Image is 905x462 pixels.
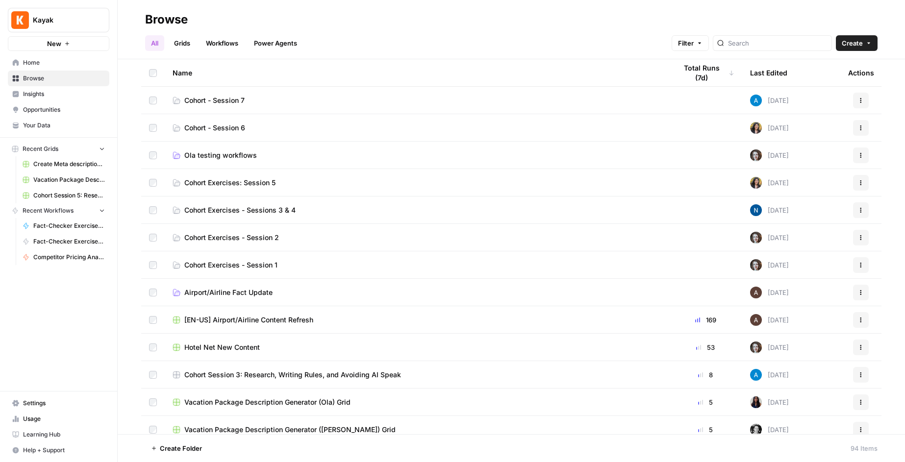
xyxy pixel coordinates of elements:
a: Power Agents [248,35,303,51]
a: Opportunities [8,102,109,118]
span: Your Data [23,121,105,130]
div: [DATE] [750,177,789,189]
img: wtbmvrjo3qvncyiyitl6zoukl9gz [750,314,762,326]
img: o3cqybgnmipr355j8nz4zpq1mc6x [750,369,762,381]
span: Ola testing workflows [184,150,257,160]
img: re7xpd5lpd6r3te7ued3p9atxw8h [750,177,762,189]
img: rox323kbkgutb4wcij4krxobkpon [750,396,762,408]
img: rz7p8tmnmqi1pt4pno23fskyt2v8 [750,259,762,271]
span: Vacation Package Description Generator ([PERSON_NAME]) Grid [184,425,396,435]
div: [DATE] [750,369,789,381]
div: Total Runs (7d) [677,59,734,86]
span: Vacation Package Description Generator (Ola) Grid [184,397,351,407]
a: Create Meta description ([PERSON_NAME]) Grid [18,156,109,172]
div: 53 [677,342,734,352]
a: Browse [8,71,109,86]
a: All [145,35,164,51]
span: Create Meta description ([PERSON_NAME]) Grid [33,160,105,169]
button: Create [836,35,878,51]
a: Usage [8,411,109,427]
a: Settings [8,395,109,411]
div: Browse [145,12,188,27]
span: Opportunities [23,105,105,114]
div: [DATE] [750,259,789,271]
div: 94 Items [851,443,878,453]
div: [DATE] [750,314,789,326]
button: New [8,36,109,51]
span: Cohort Session 5: Research ([GEOGRAPHIC_DATA]) [33,191,105,200]
span: Usage [23,414,105,423]
a: Airport/Airline Fact Update [173,288,661,297]
a: Cohort - Session 7 [173,96,661,105]
a: Cohort - Session 6 [173,123,661,133]
img: n7pe0zs00y391qjouxmgrq5783et [750,204,762,216]
div: [DATE] [750,396,789,408]
a: Home [8,55,109,71]
div: 8 [677,370,734,380]
img: 4vx69xode0b6rvenq8fzgxnr47hp [750,424,762,436]
span: Cohort Exercises - Sessions 3 & 4 [184,205,296,215]
a: Fact-Checker Exercises ([PERSON_NAME]) [18,234,109,249]
img: rz7p8tmnmqi1pt4pno23fskyt2v8 [750,149,762,161]
span: New [47,39,61,49]
a: Competitor Pricing Analysis ([PERSON_NAME]) [18,249,109,265]
a: Hotel Net New Content [173,342,661,352]
span: Cohort Exercises - Session 1 [184,260,277,270]
span: Browse [23,74,105,83]
span: Filter [678,38,694,48]
img: rz7p8tmnmqi1pt4pno23fskyt2v8 [750,232,762,243]
span: Fact-Checker Exercises ([PERSON_NAME]) [33,221,105,230]
span: Cohort - Session 6 [184,123,245,133]
span: Settings [23,399,105,408]
a: Cohort Session 3: Research, Writing Rules, and Avoiding AI Speak [173,370,661,380]
a: Learning Hub [8,427,109,442]
img: wtbmvrjo3qvncyiyitl6zoukl9gz [750,287,762,298]
a: Ola testing workflows [173,150,661,160]
span: Competitor Pricing Analysis ([PERSON_NAME]) [33,253,105,262]
div: [DATE] [750,424,789,436]
div: [DATE] [750,95,789,106]
a: Cohort Exercises: Session 5 [173,178,661,188]
div: [DATE] [750,149,789,161]
div: [DATE] [750,204,789,216]
div: Actions [848,59,874,86]
div: [DATE] [750,287,789,298]
div: [DATE] [750,341,789,353]
span: Cohort Exercises: Session 5 [184,178,276,188]
span: Cohort Exercises - Session 2 [184,233,279,243]
span: Recent Grids [23,145,58,153]
a: Vacation Package Description Generator (Oliana) Grid (1) [18,172,109,188]
a: Cohort Exercises - Sessions 3 & 4 [173,205,661,215]
div: 5 [677,425,734,435]
button: Recent Workflows [8,203,109,218]
a: Vacation Package Description Generator ([PERSON_NAME]) Grid [173,425,661,435]
span: Vacation Package Description Generator (Oliana) Grid (1) [33,175,105,184]
button: Filter [672,35,709,51]
span: Fact-Checker Exercises ([PERSON_NAME]) [33,237,105,246]
a: Cohort Exercises - Session 1 [173,260,661,270]
button: Help + Support [8,442,109,458]
img: rz7p8tmnmqi1pt4pno23fskyt2v8 [750,341,762,353]
a: Your Data [8,118,109,133]
a: [EN-US] Airport/Airline Content Refresh [173,315,661,325]
span: Create Folder [160,443,202,453]
span: Airport/Airline Fact Update [184,288,273,297]
span: Cohort - Session 7 [184,96,245,105]
button: Recent Grids [8,142,109,156]
span: [EN-US] Airport/Airline Content Refresh [184,315,313,325]
span: Help + Support [23,446,105,455]
img: o3cqybgnmipr355j8nz4zpq1mc6x [750,95,762,106]
span: Kayak [33,15,92,25]
a: Insights [8,86,109,102]
a: Cohort Session 5: Research ([GEOGRAPHIC_DATA]) [18,188,109,203]
span: Hotel Net New Content [184,342,260,352]
div: Last Edited [750,59,787,86]
img: Kayak Logo [11,11,29,29]
span: Insights [23,90,105,98]
button: Create Folder [145,440,208,456]
button: Workspace: Kayak [8,8,109,32]
a: Vacation Package Description Generator (Ola) Grid [173,397,661,407]
a: Fact-Checker Exercises ([PERSON_NAME]) [18,218,109,234]
a: Cohort Exercises - Session 2 [173,233,661,243]
a: Grids [168,35,196,51]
